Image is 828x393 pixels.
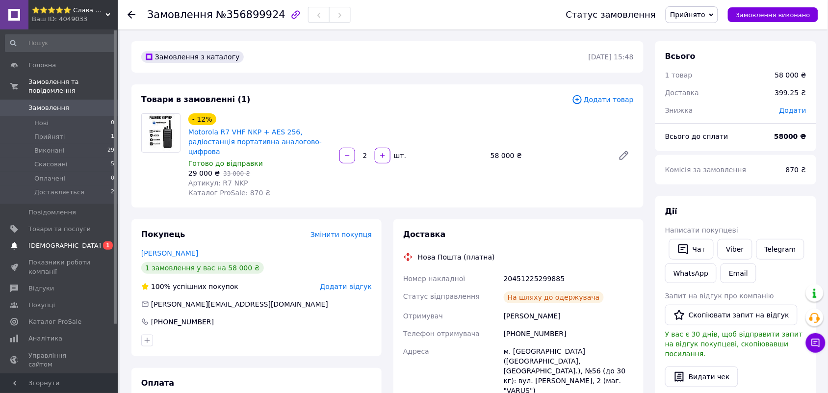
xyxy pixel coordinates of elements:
[28,334,62,343] span: Аналітика
[216,9,285,21] span: №356899924
[188,128,322,156] a: Motorola R7 VHF NKP + AES 256, радіостанція портативна аналогово-цифрова
[103,241,113,250] span: 1
[128,10,135,20] div: Повернутися назад
[28,351,91,369] span: Управління сайтом
[28,225,91,234] span: Товари та послуги
[111,132,114,141] span: 1
[28,208,76,217] span: Повідомлення
[806,333,826,353] button: Чат з покупцем
[665,71,693,79] span: 1 товар
[665,292,774,300] span: Запит на відгук про компанію
[223,170,250,177] span: 33 000 ₴
[572,94,634,105] span: Додати товар
[141,51,244,63] div: Замовлення з каталогу
[141,378,174,388] span: Оплата
[5,34,115,52] input: Пошук
[28,317,81,326] span: Каталог ProSale
[665,166,747,174] span: Комісія за замовлення
[786,166,806,174] span: 870 ₴
[403,312,443,320] span: Отримувач
[150,317,215,327] div: [PHONE_NUMBER]
[107,146,114,155] span: 29
[718,239,752,260] a: Viber
[403,330,480,338] span: Телефон отримувача
[566,10,656,20] div: Статус замовлення
[775,70,806,80] div: 58 000 ₴
[28,78,118,95] span: Замовлення та повідомлення
[320,283,372,290] span: Додати відгук
[188,179,248,187] span: Артикул: R7 NKP
[310,231,372,238] span: Змінити покупця
[665,367,738,387] button: Видати чек
[665,330,803,358] span: У вас є 30 днів, щоб відправити запит на відгук покупцеві, скопіювавши посилання.
[403,347,429,355] span: Адреса
[141,282,238,291] div: успішних покупок
[756,239,804,260] a: Telegram
[502,270,636,288] div: 20451225299885
[391,151,407,160] div: шт.
[146,114,175,152] img: Motorola R7 VHF NKP + AES 256, радіостанція портативна аналогово-цифрова
[589,53,634,61] time: [DATE] 15:48
[403,230,446,239] span: Доставка
[34,132,65,141] span: Прийняті
[28,258,91,276] span: Показники роботи компанії
[34,160,68,169] span: Скасовані
[28,241,101,250] span: [DEMOGRAPHIC_DATA]
[188,169,220,177] span: 29 000 ₴
[665,132,728,140] span: Всього до сплати
[32,15,118,24] div: Ваш ID: 4049033
[188,113,216,125] div: - 12%
[141,230,185,239] span: Покупець
[111,119,114,128] span: 0
[34,174,65,183] span: Оплачені
[111,188,114,197] span: 2
[111,174,114,183] span: 0
[665,89,699,97] span: Доставка
[665,106,693,114] span: Знижка
[28,284,54,293] span: Відгуки
[736,11,810,19] span: Замовлення виконано
[28,61,56,70] span: Головна
[504,291,604,303] div: На шляху до одержувача
[669,239,714,260] button: Чат
[665,263,717,283] a: WhatsApp
[403,292,480,300] span: Статус відправлення
[502,325,636,342] div: [PHONE_NUMBER]
[665,207,677,216] span: Дії
[147,9,213,21] span: Замовлення
[141,249,198,257] a: [PERSON_NAME]
[111,160,114,169] span: 5
[188,189,271,197] span: Каталог ProSale: 870 ₴
[141,95,251,104] span: Товари в замовленні (1)
[502,307,636,325] div: [PERSON_NAME]
[728,7,818,22] button: Замовлення виконано
[487,149,610,162] div: 58 000 ₴
[34,119,49,128] span: Нові
[769,82,812,104] div: 399.25 ₴
[670,11,705,19] span: Прийнято
[151,283,171,290] span: 100%
[665,305,798,325] button: Скопіювати запит на відгук
[665,226,738,234] span: Написати покупцеві
[415,252,497,262] div: Нова Пошта (платна)
[151,300,328,308] span: [PERSON_NAME][EMAIL_ADDRESS][DOMAIN_NAME]
[774,132,806,140] b: 58000 ₴
[28,301,55,310] span: Покупці
[34,188,84,197] span: Доставляється
[721,263,756,283] button: Email
[403,275,466,283] span: Номер накладної
[188,159,263,167] span: Готово до відправки
[141,262,264,274] div: 1 замовлення у вас на 58 000 ₴
[32,6,105,15] span: ⭐️⭐️⭐️⭐️⭐️ Слава Героям!
[28,104,69,112] span: Замовлення
[34,146,65,155] span: Виконані
[665,52,696,61] span: Всього
[779,106,806,114] span: Додати
[614,146,634,165] a: Редагувати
